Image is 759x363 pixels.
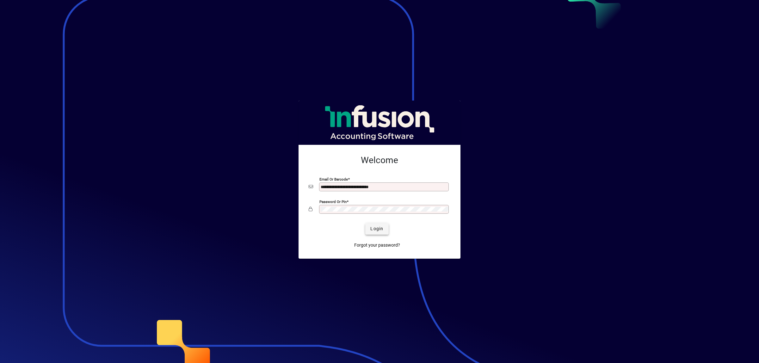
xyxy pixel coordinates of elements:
[370,225,383,232] span: Login
[352,240,403,251] a: Forgot your password?
[319,177,348,181] mat-label: Email or Barcode
[354,242,400,249] span: Forgot your password?
[309,155,450,166] h2: Welcome
[319,199,347,204] mat-label: Password or Pin
[365,223,388,235] button: Login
